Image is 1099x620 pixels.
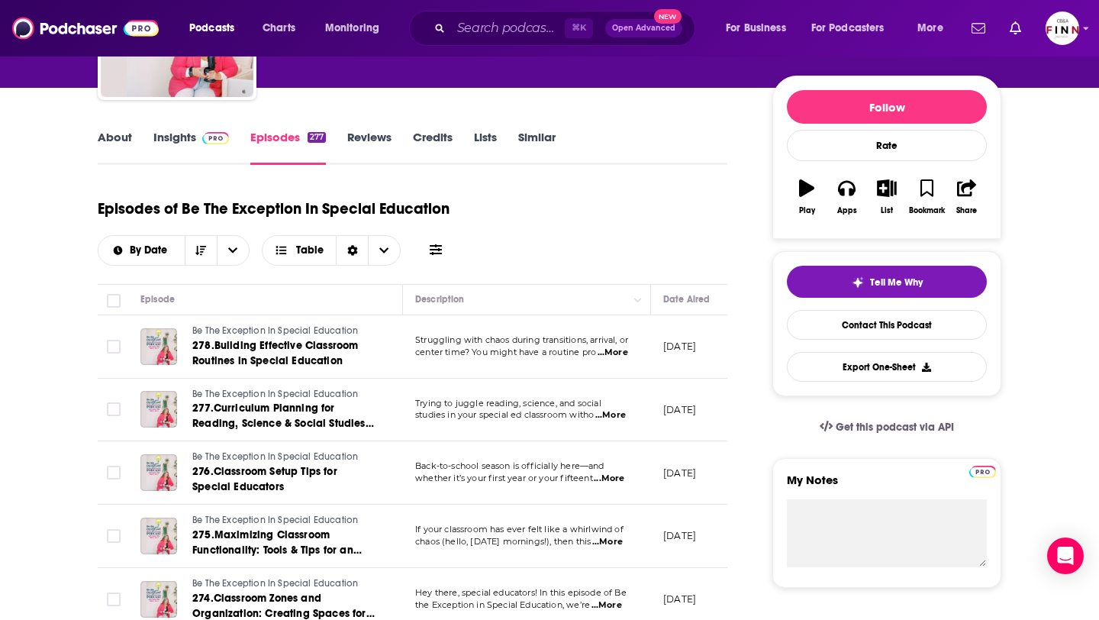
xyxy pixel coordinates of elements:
span: If your classroom has ever felt like a whirlwind of [415,524,624,534]
button: Play [787,170,827,224]
span: 278.Building Effective Classroom Routines in Special Education [192,339,358,367]
p: [DATE] [663,403,696,416]
button: List [867,170,907,224]
button: Sort Direction [185,236,217,265]
span: 276.Classroom Setup Tips for Special Educators [192,465,337,493]
span: 277.Curriculum Planning for Reading, Science & Social Studies in Special Ed [192,402,374,445]
a: 277.Curriculum Planning for Reading, Science & Social Studies in Special Ed [192,401,375,431]
div: Play [799,206,815,215]
p: [DATE] [663,340,696,353]
button: Follow [787,90,987,124]
a: Contact This Podcast [787,310,987,340]
button: open menu [314,16,399,40]
button: open menu [98,245,185,256]
span: ⌘ K [565,18,593,38]
span: Toggle select row [107,529,121,543]
a: Be The Exception In Special Education [192,514,375,528]
span: Be The Exception In Special Education [192,515,358,525]
a: Charts [253,16,305,40]
span: For Podcasters [811,18,885,39]
span: ...More [598,347,628,359]
span: More [917,18,943,39]
a: Be The Exception In Special Education [192,388,375,402]
a: 276.Classroom Setup Tips for Special Educators [192,464,375,495]
div: Bookmark [909,206,945,215]
button: Export One-Sheet [787,352,987,382]
span: ...More [592,536,623,548]
p: [DATE] [663,529,696,542]
span: studies in your special ed classroom witho [415,409,594,420]
span: Trying to juggle reading, science, and social [415,398,601,408]
span: Open Advanced [612,24,675,32]
span: ...More [591,599,622,612]
button: open menu [801,16,907,40]
img: User Profile [1046,11,1079,45]
span: Be The Exception In Special Education [192,389,358,399]
p: [DATE] [663,467,696,480]
span: center time? You might have a routine pro [415,347,596,357]
div: Episode [140,290,175,308]
div: Search podcasts, credits, & more... [424,11,710,46]
img: tell me why sparkle [852,276,864,289]
span: Charts [263,18,295,39]
a: Similar [518,130,556,165]
span: Toggle select row [107,593,121,606]
span: Hey there, special educators! In this episode of Be [415,587,627,598]
span: Struggling with chaos during transitions, arrival, or [415,334,628,345]
h2: Choose List sort [98,235,250,266]
span: Back-to-school season is officially here—and [415,460,604,471]
div: Rate [787,130,987,161]
a: 278.Building Effective Classroom Routines in Special Education [192,338,375,369]
span: Table [296,245,324,256]
button: open menu [217,236,249,265]
button: Open AdvancedNew [605,19,682,37]
img: Podchaser Pro [202,132,229,144]
button: Show profile menu [1046,11,1079,45]
button: Column Actions [629,291,647,309]
a: Lists [474,130,497,165]
span: chaos (hello, [DATE] mornings!), then this [415,536,591,547]
div: Description [415,290,464,308]
span: Toggle select row [107,466,121,480]
p: [DATE] [663,593,696,605]
span: New [654,9,682,24]
div: Date Aired [663,290,710,308]
span: For Business [726,18,786,39]
span: the Exception in Special Education, we’re [415,599,590,610]
span: Tell Me Why [870,276,923,289]
span: Podcasts [189,18,234,39]
a: Be The Exception In Special Education [192,577,375,591]
button: Apps [827,170,866,224]
span: Be The Exception In Special Education [192,451,358,462]
span: Get this podcast via API [836,421,954,434]
span: Be The Exception In Special Education [192,325,358,336]
a: Be The Exception In Special Education [192,325,375,338]
span: Monitoring [325,18,379,39]
a: InsightsPodchaser Pro [153,130,229,165]
a: Credits [413,130,453,165]
span: Toggle select row [107,340,121,354]
a: Episodes277 [250,130,326,165]
span: ...More [595,409,626,421]
a: Get this podcast via API [807,408,966,446]
a: Show notifications dropdown [1004,15,1027,41]
img: Podchaser - Follow, Share and Rate Podcasts [12,14,159,43]
h1: Episodes of Be The Exception In Special Education [98,199,450,218]
input: Search podcasts, credits, & more... [451,16,565,40]
button: Choose View [262,235,401,266]
img: Podchaser Pro [969,466,996,478]
a: Pro website [969,463,996,478]
a: About [98,130,132,165]
div: List [881,206,893,215]
button: tell me why sparkleTell Me Why [787,266,987,298]
span: 275.Maximizing Classroom Functionality: Tools & Tips for an Organized Special Education Classroom [192,528,362,587]
div: Share [956,206,977,215]
div: Apps [837,206,857,215]
a: Show notifications dropdown [965,15,991,41]
div: Open Intercom Messenger [1047,538,1084,574]
span: By Date [130,245,172,256]
button: open menu [179,16,254,40]
a: 275.Maximizing Classroom Functionality: Tools & Tips for an Organized Special Education Classroom [192,528,375,558]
